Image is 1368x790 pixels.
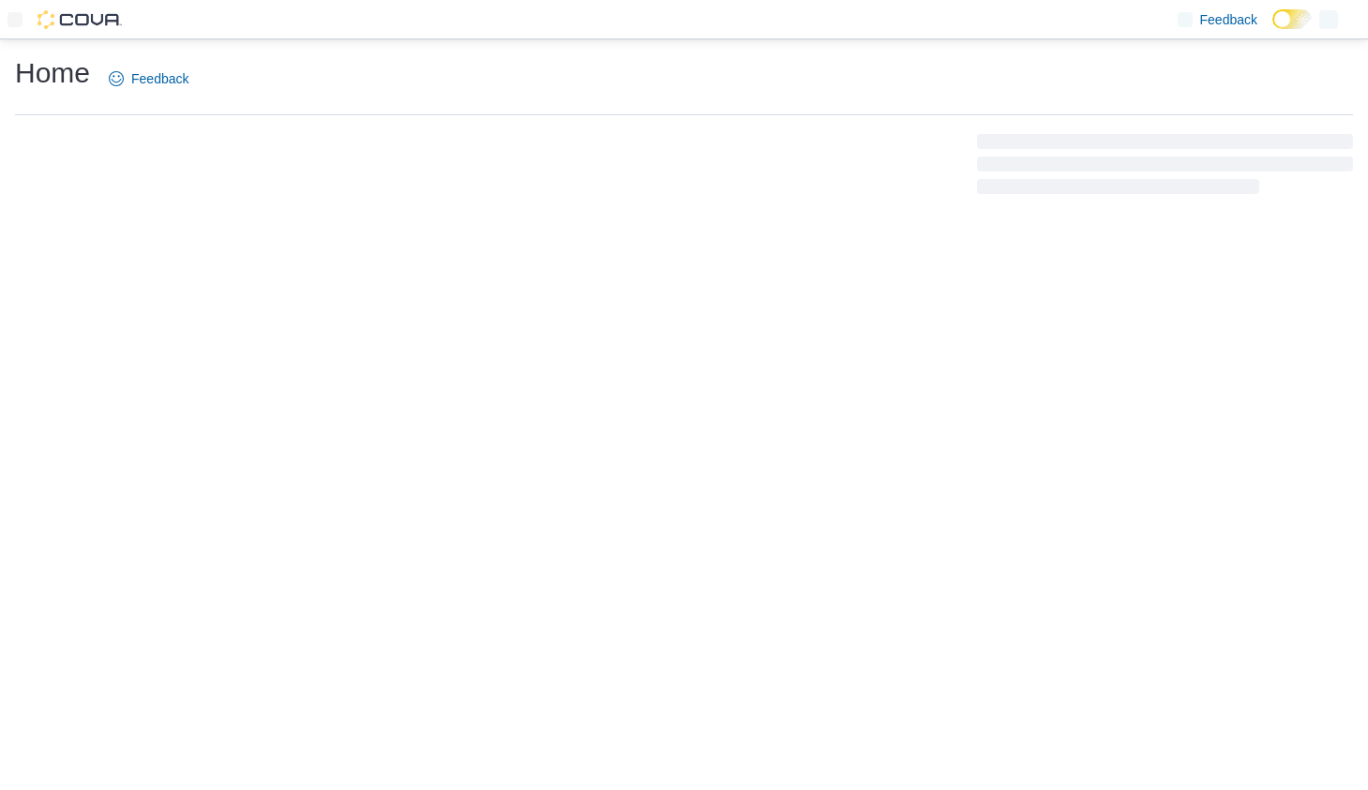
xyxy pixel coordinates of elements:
input: Dark Mode [1272,9,1312,29]
h1: Home [15,54,90,92]
span: Dark Mode [1272,29,1273,30]
img: Cova [38,10,122,29]
span: Feedback [1200,10,1257,29]
a: Feedback [1170,1,1265,38]
span: Feedback [131,69,188,88]
a: Feedback [101,60,196,97]
span: Loading [977,138,1353,198]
